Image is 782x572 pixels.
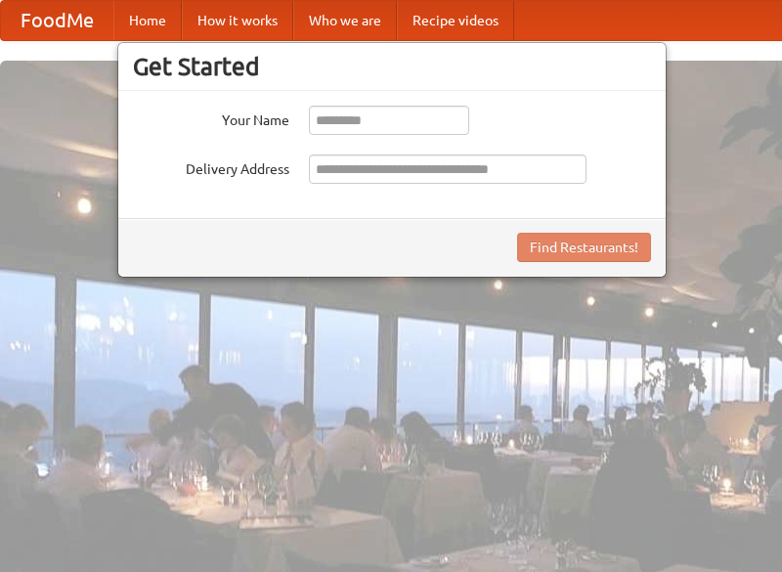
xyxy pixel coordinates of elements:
label: Delivery Address [133,154,289,179]
h3: Get Started [133,52,651,81]
a: Recipe videos [397,1,514,40]
a: Home [113,1,182,40]
label: Your Name [133,106,289,130]
a: How it works [182,1,293,40]
button: Find Restaurants! [517,233,651,262]
a: FoodMe [1,1,113,40]
a: Who we are [293,1,397,40]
